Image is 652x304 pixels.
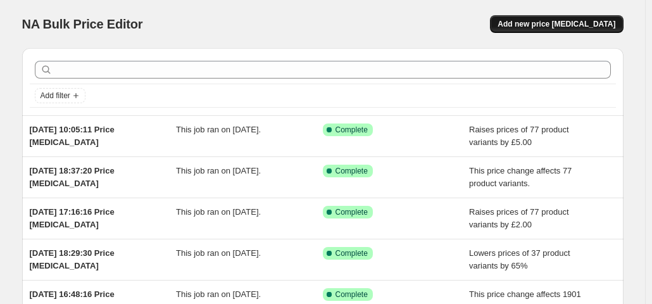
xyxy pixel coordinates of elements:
[22,17,143,31] span: NA Bulk Price Editor
[469,166,572,188] span: This price change affects 77 product variants.
[41,91,70,101] span: Add filter
[30,166,115,188] span: [DATE] 18:37:20 Price [MEDICAL_DATA]
[335,125,368,135] span: Complete
[469,248,570,270] span: Lowers prices of 37 product variants by 65%
[335,248,368,258] span: Complete
[30,248,115,270] span: [DATE] 18:29:30 Price [MEDICAL_DATA]
[469,207,569,229] span: Raises prices of 77 product variants by £2.00
[176,248,261,258] span: This job ran on [DATE].
[176,166,261,175] span: This job ran on [DATE].
[176,207,261,217] span: This job ran on [DATE].
[30,125,115,147] span: [DATE] 10:05:11 Price [MEDICAL_DATA]
[176,289,261,299] span: This job ran on [DATE].
[498,19,615,29] span: Add new price [MEDICAL_DATA]
[335,289,368,300] span: Complete
[335,207,368,217] span: Complete
[335,166,368,176] span: Complete
[30,207,115,229] span: [DATE] 17:16:16 Price [MEDICAL_DATA]
[35,88,85,103] button: Add filter
[469,125,569,147] span: Raises prices of 77 product variants by £5.00
[490,15,623,33] button: Add new price [MEDICAL_DATA]
[176,125,261,134] span: This job ran on [DATE].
